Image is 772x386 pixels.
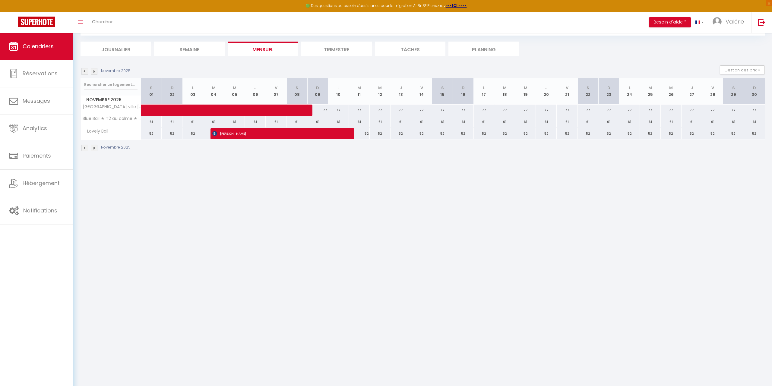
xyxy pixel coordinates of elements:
div: 61 [286,116,307,127]
abbr: M [524,85,527,91]
th: 20 [536,78,557,105]
span: Notifications [23,207,57,214]
li: Tâches [375,42,445,56]
div: 77 [391,105,411,116]
div: 77 [723,105,744,116]
div: 52 [557,128,577,139]
div: 52 [494,128,515,139]
span: Réservations [23,70,58,77]
th: 28 [702,78,723,105]
div: 52 [682,128,702,139]
abbr: D [607,85,610,91]
abbr: M [669,85,673,91]
div: 61 [203,116,224,127]
div: 61 [370,116,391,127]
th: 04 [203,78,224,105]
th: 27 [682,78,702,105]
span: [GEOGRAPHIC_DATA] ville [GEOGRAPHIC_DATA] [82,105,142,109]
div: 61 [182,116,203,127]
div: 77 [494,105,515,116]
span: Messages [23,97,50,105]
abbr: L [483,85,485,91]
li: Semaine [154,42,225,56]
abbr: V [420,85,423,91]
th: 07 [266,78,286,105]
div: 77 [432,105,453,116]
li: Trimestre [301,42,372,56]
abbr: J [691,85,693,91]
span: Chercher [92,18,113,25]
div: 61 [245,116,266,127]
th: 01 [141,78,162,105]
li: Planning [448,42,519,56]
abbr: D [753,85,756,91]
div: 61 [494,116,515,127]
div: 77 [661,105,682,116]
th: 12 [370,78,391,105]
th: 26 [661,78,682,105]
div: 52 [391,128,411,139]
abbr: J [545,85,548,91]
div: 61 [307,116,328,127]
button: Gestion des prix [720,65,765,74]
div: 52 [349,128,370,139]
div: 61 [515,116,536,127]
span: Valérie [726,18,744,25]
th: 23 [598,78,619,105]
th: 11 [349,78,370,105]
div: 52 [702,128,723,139]
li: Journalier [81,42,151,56]
div: 61 [141,116,162,127]
img: Super Booking [18,17,55,27]
div: 52 [661,128,682,139]
div: 52 [744,128,765,139]
a: >>> ICI <<<< [446,3,467,8]
abbr: L [629,85,631,91]
abbr: J [400,85,402,91]
th: 29 [723,78,744,105]
th: 30 [744,78,765,105]
abbr: D [462,85,465,91]
span: Lovely Bail [82,128,110,135]
div: 77 [702,105,723,116]
th: 03 [182,78,203,105]
div: 61 [536,116,557,127]
abbr: S [150,85,153,91]
abbr: D [171,85,174,91]
div: 77 [640,105,661,116]
span: [PERSON_NAME] [212,128,344,139]
abbr: V [566,85,568,91]
abbr: M [357,85,361,91]
div: 61 [598,116,619,127]
p: Novembre 2025 [101,145,131,150]
span: Hébergement [23,179,60,187]
div: 52 [474,128,495,139]
div: 52 [515,128,536,139]
div: 61 [682,116,702,127]
abbr: M [378,85,382,91]
th: 02 [162,78,182,105]
span: Paiements [23,152,51,159]
th: 16 [453,78,474,105]
div: 52 [141,128,162,139]
div: 61 [661,116,682,127]
th: 09 [307,78,328,105]
div: 61 [474,116,495,127]
div: 61 [744,116,765,127]
div: 61 [328,116,349,127]
th: 10 [328,78,349,105]
div: 61 [432,116,453,127]
th: 15 [432,78,453,105]
th: 18 [494,78,515,105]
div: 61 [411,116,432,127]
abbr: M [233,85,236,91]
span: Novembre 2025 [81,96,141,104]
abbr: L [192,85,194,91]
img: ... [713,17,722,26]
th: 25 [640,78,661,105]
abbr: M [503,85,507,91]
abbr: J [254,85,257,91]
div: 52 [453,128,474,139]
abbr: D [316,85,319,91]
